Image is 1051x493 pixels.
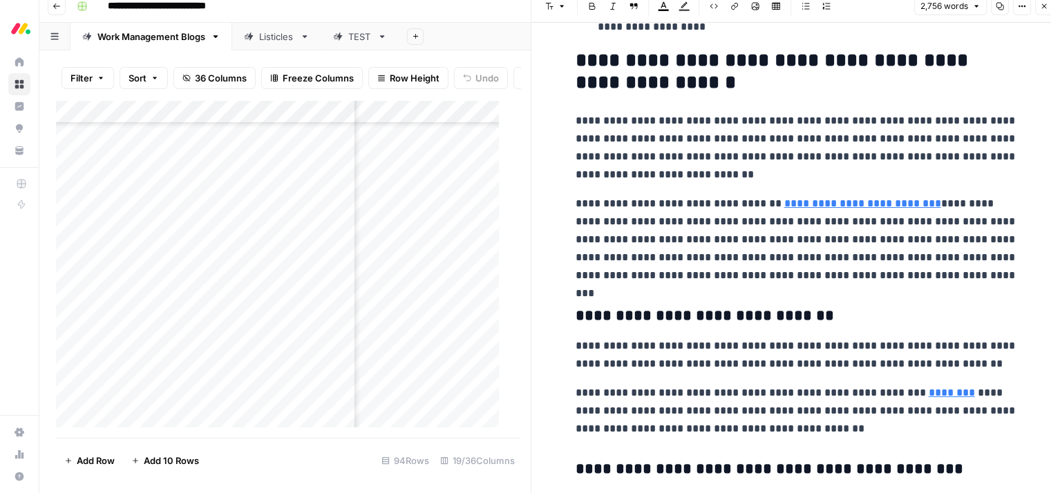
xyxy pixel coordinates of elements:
[368,67,448,89] button: Row Height
[475,71,499,85] span: Undo
[8,421,30,443] a: Settings
[454,67,508,89] button: Undo
[321,23,399,50] a: TEST
[8,51,30,73] a: Home
[8,117,30,139] a: Opportunities
[70,23,232,50] a: Work Management Blogs
[283,71,354,85] span: Freeze Columns
[120,67,168,89] button: Sort
[195,71,247,85] span: 36 Columns
[8,95,30,117] a: Insights
[8,16,33,41] img: Monday.com Logo
[8,443,30,465] a: Usage
[70,71,93,85] span: Filter
[97,30,205,43] div: Work Management Blogs
[173,67,256,89] button: 36 Columns
[8,73,30,95] a: Browse
[56,449,123,472] button: Add Row
[348,30,372,43] div: TEST
[8,465,30,487] button: Help + Support
[232,23,321,50] a: Listicles
[144,454,199,467] span: Add 10 Rows
[390,71,439,85] span: Row Height
[123,449,207,472] button: Add 10 Rows
[435,449,520,472] div: 19/36 Columns
[8,11,30,46] button: Workspace: Monday.com
[77,454,115,467] span: Add Row
[259,30,294,43] div: Listicles
[61,67,114,89] button: Filter
[8,139,30,162] a: Your Data
[261,67,363,89] button: Freeze Columns
[376,449,435,472] div: 94 Rows
[129,71,146,85] span: Sort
